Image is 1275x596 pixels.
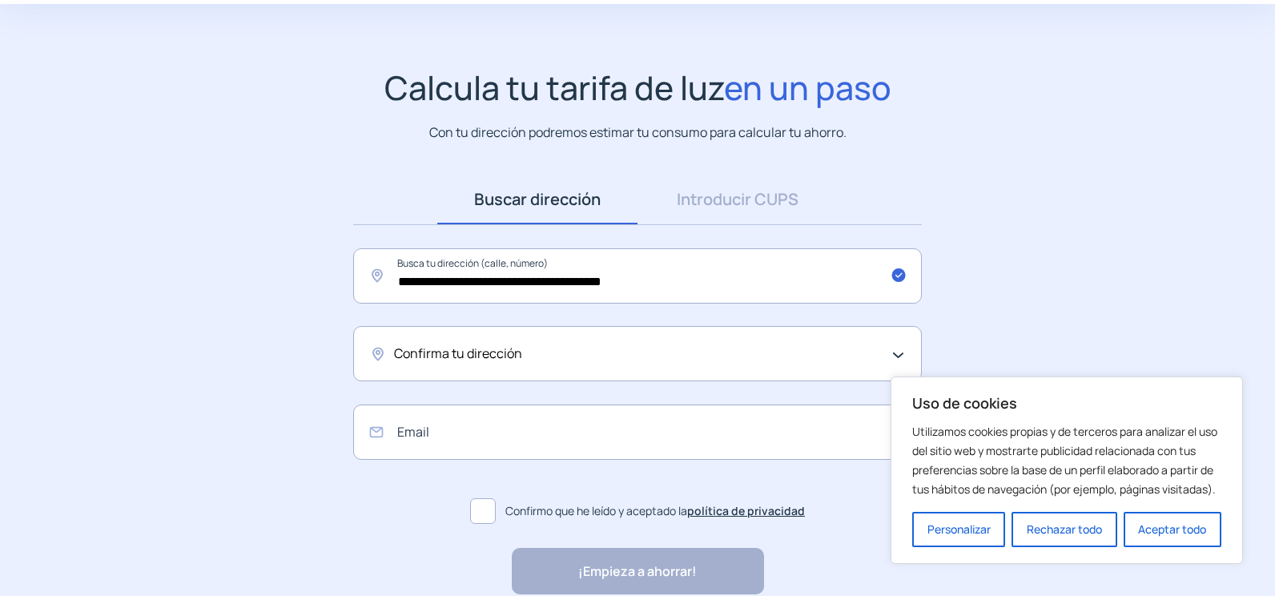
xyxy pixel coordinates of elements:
[724,65,891,110] span: en un paso
[384,68,891,107] h1: Calcula tu tarifa de luz
[437,175,637,224] a: Buscar dirección
[891,377,1243,564] div: Uso de cookies
[505,502,805,520] span: Confirmo que he leído y aceptado la
[687,503,805,518] a: política de privacidad
[1124,512,1221,547] button: Aceptar todo
[637,175,838,224] a: Introducir CUPS
[912,393,1221,413] p: Uso de cookies
[429,123,847,143] p: Con tu dirección podremos estimar tu consumo para calcular tu ahorro.
[394,344,522,364] span: Confirma tu dirección
[912,512,1005,547] button: Personalizar
[912,422,1221,499] p: Utilizamos cookies propias y de terceros para analizar el uso del sitio web y mostrarte publicida...
[1012,512,1116,547] button: Rechazar todo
